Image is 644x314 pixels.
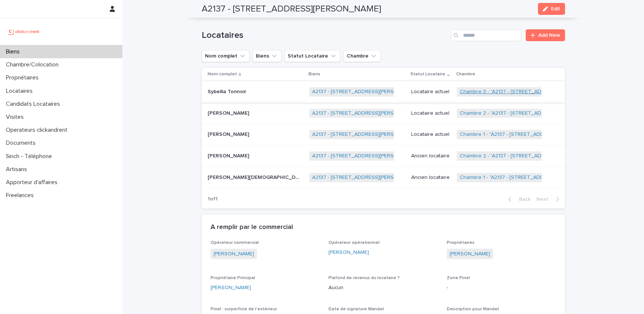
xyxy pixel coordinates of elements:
[515,197,531,202] span: Back
[202,167,565,188] tr: [PERSON_NAME][DEMOGRAPHIC_DATA][PERSON_NAME][DEMOGRAPHIC_DATA] A2137 - [STREET_ADDRESS][PERSON_NA...
[460,153,602,159] a: Chambre 2 - "A2137 - [STREET_ADDRESS][PERSON_NAME]"
[202,145,565,167] tr: [PERSON_NAME][PERSON_NAME] A2137 - [STREET_ADDRESS][PERSON_NAME] Ancien locataireChambre 2 - "A21...
[343,50,381,62] button: Chambre
[3,192,40,199] p: Freelances
[3,166,33,173] p: Artisans
[202,81,565,102] tr: Sybellia TonnoirSybellia Tonnoir A2137 - [STREET_ADDRESS][PERSON_NAME] Locataire actuelChambre 3 ...
[536,197,553,202] span: Next
[3,127,73,134] p: Operateurs clickandrent
[328,307,384,311] span: Date de signature Mandat
[211,284,251,292] a: [PERSON_NAME]
[202,4,381,14] h2: A2137 - [STREET_ADDRESS][PERSON_NAME]
[312,153,420,159] a: A2137 - [STREET_ADDRESS][PERSON_NAME]
[208,70,237,78] p: Nom complet
[538,3,565,15] button: Edit
[211,223,293,232] h2: A remplir par le commercial
[410,70,445,78] p: Statut Locataire
[534,196,565,203] button: Next
[460,131,601,138] a: Chambre 1 - "A2137 - [STREET_ADDRESS][PERSON_NAME]"
[447,276,470,280] span: Zone Pinel
[3,179,63,186] p: Apporteur d'affaires
[202,50,250,62] button: Nom complet
[3,61,65,68] p: Chambre/Colocation
[3,153,58,160] p: Sinch - Téléphone
[447,284,556,292] p: -
[526,29,565,41] a: Add New
[208,130,251,138] p: [PERSON_NAME]
[312,89,420,95] a: A2137 - [STREET_ADDRESS][PERSON_NAME]
[411,131,451,138] p: Locataire actuel
[328,284,438,292] p: Aucun
[551,6,560,12] span: Edit
[208,173,302,181] p: [PERSON_NAME][DEMOGRAPHIC_DATA]
[211,307,277,311] span: Pinel : surperficie de l'extérieur
[447,307,499,311] span: Description pour Mandat
[211,241,259,245] span: Opérateur commercial
[411,153,451,159] p: Ancien locataire
[312,110,420,117] a: A2137 - [STREET_ADDRESS][PERSON_NAME]
[538,33,560,38] span: Add New
[202,102,565,124] tr: [PERSON_NAME][PERSON_NAME] A2137 - [STREET_ADDRESS][PERSON_NAME] Locataire actuelChambre 2 - "A21...
[450,250,490,258] a: [PERSON_NAME]
[460,110,602,117] a: Chambre 2 - "A2137 - [STREET_ADDRESS][PERSON_NAME]"
[202,124,565,145] tr: [PERSON_NAME][PERSON_NAME] A2137 - [STREET_ADDRESS][PERSON_NAME] Locataire actuelChambre 1 - "A21...
[3,101,66,108] p: Candidats Locataires
[411,89,451,95] p: Locataire actuel
[328,276,400,280] span: Plafond de revenus du locataire ?
[252,50,281,62] button: Biens
[202,190,224,208] p: 1 of 1
[202,30,448,41] h1: Locataires
[312,131,420,138] a: A2137 - [STREET_ADDRESS][PERSON_NAME]
[456,70,475,78] p: Chambre
[502,196,534,203] button: Back
[411,174,451,181] p: Ancien locataire
[451,29,521,41] input: Search
[214,250,254,258] a: [PERSON_NAME]
[208,87,248,95] p: Sybellia Tonnoir
[312,174,420,181] a: A2137 - [STREET_ADDRESS][PERSON_NAME]
[3,88,39,95] p: Locataires
[284,50,340,62] button: Statut Locataire
[411,110,451,117] p: Locataire actuel
[447,241,475,245] span: Propriétaires
[3,140,42,147] p: Documents
[308,70,320,78] p: Biens
[460,174,601,181] a: Chambre 1 - "A2137 - [STREET_ADDRESS][PERSON_NAME]"
[328,249,369,256] a: [PERSON_NAME]
[460,89,602,95] a: Chambre 3 - "A2137 - [STREET_ADDRESS][PERSON_NAME]"
[3,74,44,81] p: Propriétaires
[6,24,42,39] img: UCB0brd3T0yccxBKYDjQ
[3,48,26,55] p: Biens
[208,109,251,117] p: [PERSON_NAME]
[3,114,30,121] p: Visites
[208,151,251,159] p: [PERSON_NAME]
[211,276,255,280] span: Propriétaire Principal
[328,241,380,245] span: Opérateur opérationnel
